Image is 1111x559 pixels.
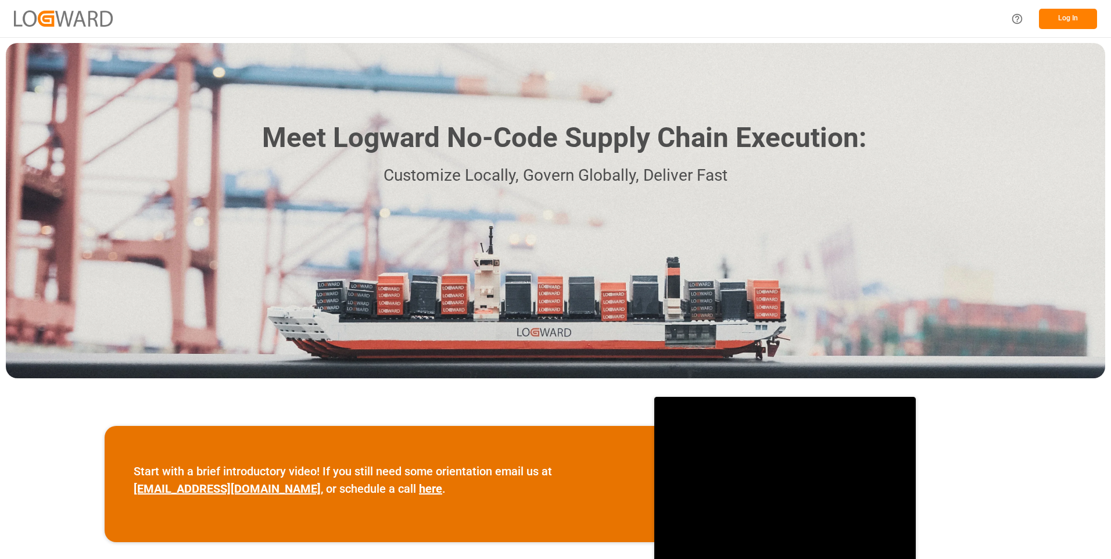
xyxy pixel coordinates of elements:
[14,10,113,26] img: Logward_new_orange.png
[1039,9,1097,29] button: Log In
[262,117,866,159] h1: Meet Logward No-Code Supply Chain Execution:
[245,163,866,189] p: Customize Locally, Govern Globally, Deliver Fast
[134,463,625,497] p: Start with a brief introductory video! If you still need some orientation email us at , or schedu...
[134,482,321,496] a: [EMAIL_ADDRESS][DOMAIN_NAME]
[419,482,442,496] a: here
[1004,6,1030,32] button: Help Center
